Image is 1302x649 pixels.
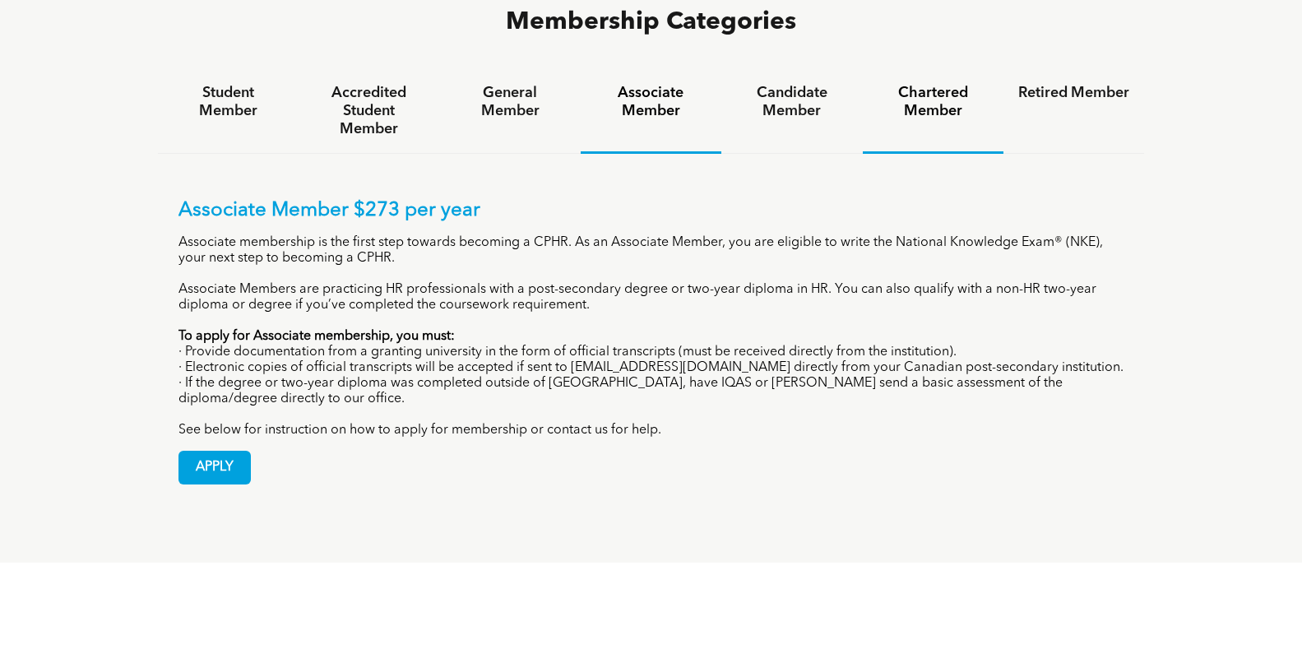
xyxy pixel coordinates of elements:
h4: General Member [454,84,565,120]
h4: Candidate Member [736,84,847,120]
p: See below for instruction on how to apply for membership or contact us for help. [178,423,1124,438]
span: Membership Categories [506,10,796,35]
span: APPLY [179,452,250,484]
strong: To apply for Associate membership, you must: [178,330,455,343]
h4: Retired Member [1018,84,1129,102]
p: Associate Members are practicing HR professionals with a post-secondary degree or two-year diplom... [178,282,1124,313]
p: · Electronic copies of official transcripts will be accepted if sent to [EMAIL_ADDRESS][DOMAIN_NA... [178,360,1124,376]
p: · If the degree or two-year diploma was completed outside of [GEOGRAPHIC_DATA], have IQAS or [PER... [178,376,1124,407]
h4: Student Member [173,84,284,120]
a: APPLY [178,451,251,484]
p: · Provide documentation from a granting university in the form of official transcripts (must be r... [178,345,1124,360]
p: Associate membership is the first step towards becoming a CPHR. As an Associate Member, you are e... [178,235,1124,267]
h4: Accredited Student Member [313,84,424,138]
h4: Associate Member [595,84,707,120]
h4: Chartered Member [878,84,989,120]
p: Associate Member $273 per year [178,199,1124,223]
